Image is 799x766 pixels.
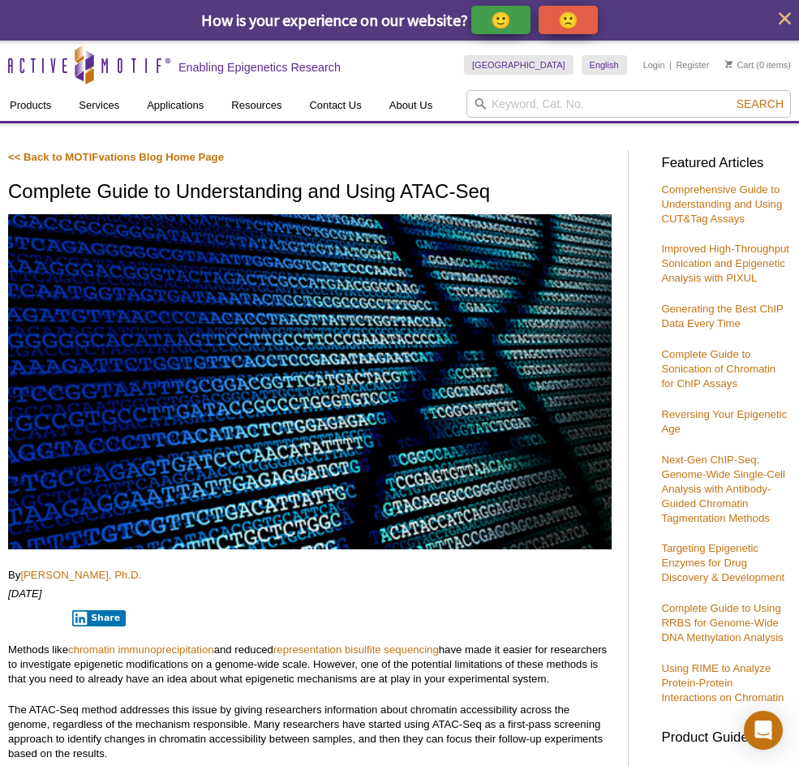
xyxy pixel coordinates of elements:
[8,587,42,600] em: [DATE]
[661,454,784,524] a: Next-Gen ChIP-Seq: Genome-Wide Single-Cell Analysis with Antibody-Guided Chromatin Tagmentation M...
[661,662,784,704] a: Using RIME to Analyze Protein-Protein Interactions on Chromatin
[676,59,709,71] a: Register
[137,90,213,121] a: Applications
[661,542,784,583] a: Targeting Epigenetic Enzymes for Drug Discovery & Development
[273,643,439,656] a: representation bisulfite sequencing
[775,8,795,28] button: close
[8,214,612,549] img: ATAC-Seq
[72,610,127,626] button: Share
[661,348,775,389] a: Complete Guide to Sonication of Chromatin for ChIP Assays
[643,59,665,71] a: Login
[661,243,789,284] a: Improved High-Throughput Sonication and Epigenetic Analysis with PIXUL
[8,151,224,163] a: << Back to MOTIFvations Blog Home Page
[725,59,754,71] a: Cart
[20,569,141,581] a: [PERSON_NAME], Ph.D.
[725,55,791,75] li: (0 items)
[661,408,787,435] a: Reversing Your Epigenetic Age
[8,643,612,686] p: Methods like and reduced have made it easier for researchers to investigate epigenetic modificati...
[8,568,612,583] p: By
[466,90,791,118] input: Keyword, Cat. No.
[380,90,442,121] a: About Us
[178,60,341,75] h2: Enabling Epigenetics Research
[661,721,791,745] h3: Product Guides
[201,10,468,30] span: How is your experience on our website?
[661,157,791,170] h3: Featured Articles
[491,10,511,30] p: 🙂
[669,55,672,75] li: |
[582,55,627,75] a: English
[725,60,732,68] img: Your Cart
[661,602,783,643] a: Complete Guide to Using RRBS for Genome-Wide DNA Methylation Analysis
[737,97,784,110] span: Search
[744,711,783,750] div: Open Intercom Messenger
[8,181,612,204] h1: Complete Guide to Understanding and Using ATAC-Seq
[661,183,782,225] a: Comprehensive Guide to Understanding and Using CUT&Tag Assays
[68,643,214,656] a: chromatin immunoprecipitation
[221,90,291,121] a: Resources
[661,303,783,329] a: Generating the Best ChIP Data Every Time
[69,90,129,121] a: Services
[299,90,371,121] a: Contact Us
[464,55,573,75] a: [GEOGRAPHIC_DATA]
[732,97,788,111] button: Search
[8,609,61,626] iframe: X Post Button
[8,703,612,761] p: The ATAC-Seq method addresses this issue by giving researchers information about chromatin access...
[558,10,578,30] p: 🙁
